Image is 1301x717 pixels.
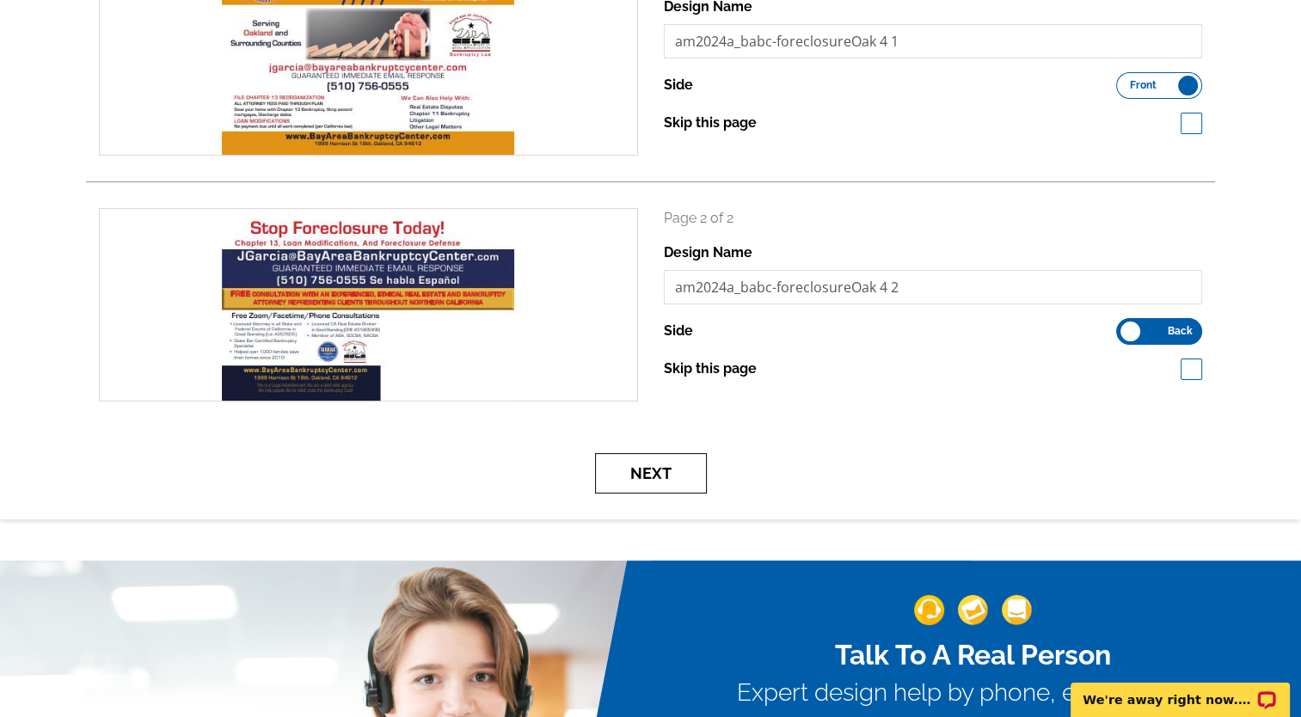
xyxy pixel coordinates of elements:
[664,358,757,379] label: Skip this page
[1130,81,1157,89] span: Front
[664,113,757,133] label: Skip this page
[664,75,693,95] label: Side
[914,595,944,625] img: support-img-1.png
[958,595,988,625] img: support-img-2.png
[737,678,1210,708] h3: Expert design help by phone, email, or chat
[1002,595,1032,625] img: support-img-3_1.png
[595,453,707,493] button: Next
[664,270,1203,304] input: File Name
[1059,663,1301,717] iframe: LiveChat chat widget
[664,242,752,263] label: Design Name
[664,208,1203,229] p: Page 2 of 2
[664,24,1203,58] input: File Name
[664,321,693,341] label: Side
[737,639,1210,671] h2: Talk To A Real Person
[1168,327,1193,335] span: Back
